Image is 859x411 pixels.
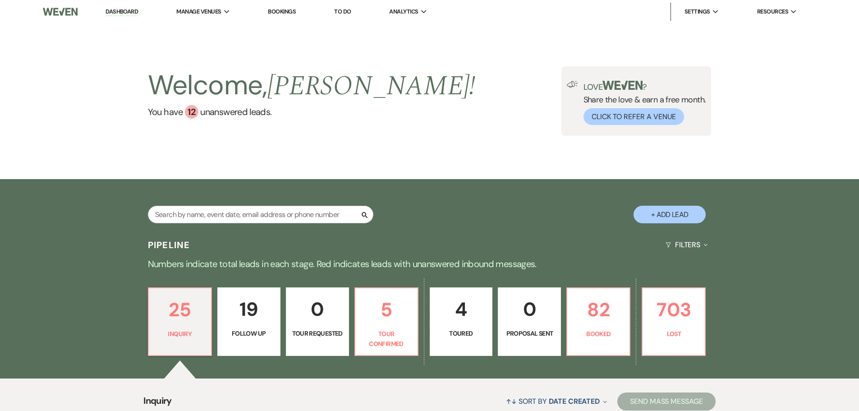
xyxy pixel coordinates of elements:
[154,329,206,339] p: Inquiry
[105,257,754,271] p: Numbers indicate total leads in each stage. Red indicates leads with unanswered inbound messages.
[549,397,600,406] span: Date Created
[436,294,487,324] p: 4
[292,294,343,324] p: 0
[176,7,221,16] span: Manage Venues
[185,105,198,119] div: 12
[148,206,373,223] input: Search by name, event date, email address or phone number
[223,294,275,324] p: 19
[436,328,487,338] p: Toured
[286,287,349,356] a: 0Tour Requested
[148,239,190,251] h3: Pipeline
[334,8,351,15] a: To Do
[148,287,212,356] a: 25Inquiry
[583,81,706,91] p: Love ?
[634,206,706,223] button: + Add Lead
[567,81,578,88] img: loud-speaker-illustration.svg
[223,328,275,338] p: Follow Up
[617,393,716,411] button: Send Mass Message
[648,329,699,339] p: Lost
[757,7,788,16] span: Resources
[389,7,418,16] span: Analytics
[148,105,476,119] a: You have 12 unanswered leads.
[498,287,561,356] a: 0Proposal Sent
[430,287,493,356] a: 4Toured
[354,287,418,356] a: 5Tour Confirmed
[648,295,699,325] p: 703
[504,294,555,324] p: 0
[268,8,296,15] a: Bookings
[602,81,643,90] img: weven-logo-green.svg
[106,8,138,16] a: Dashboard
[154,295,206,325] p: 25
[684,7,710,16] span: Settings
[43,2,77,21] img: Weven Logo
[361,329,412,349] p: Tour Confirmed
[573,295,624,325] p: 82
[217,287,280,356] a: 19Follow Up
[662,233,711,257] button: Filters
[578,81,706,125] div: Share the love & earn a free month.
[267,65,476,107] span: [PERSON_NAME] !
[292,328,343,338] p: Tour Requested
[506,397,517,406] span: ↑↓
[504,328,555,338] p: Proposal Sent
[566,287,630,356] a: 82Booked
[148,66,476,105] h2: Welcome,
[573,329,624,339] p: Booked
[583,108,684,125] button: Click to Refer a Venue
[642,287,706,356] a: 703Lost
[361,295,412,325] p: 5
